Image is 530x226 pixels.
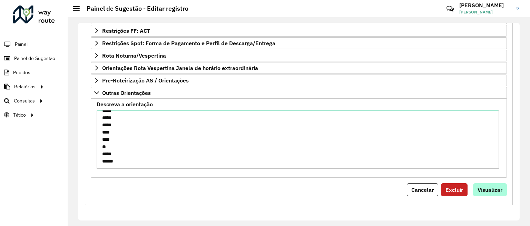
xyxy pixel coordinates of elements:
[443,1,458,16] a: Contato Rápido
[459,9,511,15] span: [PERSON_NAME]
[102,90,151,96] span: Outras Orientações
[102,53,166,58] span: Rota Noturna/Vespertina
[441,183,468,196] button: Excluir
[80,5,188,12] h2: Painel de Sugestão - Editar registro
[14,97,35,105] span: Consultas
[445,186,463,193] span: Excluir
[473,183,507,196] button: Visualizar
[478,186,502,193] span: Visualizar
[97,100,153,108] label: Descreva a orientação
[91,62,507,74] a: Orientações Rota Vespertina Janela de horário extraordinária
[13,111,26,119] span: Tático
[15,41,28,48] span: Painel
[91,87,507,99] a: Outras Orientações
[14,83,36,90] span: Relatórios
[459,2,511,9] h3: [PERSON_NAME]
[91,75,507,86] a: Pre-Roteirização AS / Orientações
[13,69,30,76] span: Pedidos
[91,37,507,49] a: Restrições Spot: Forma de Pagamento e Perfil de Descarga/Entrega
[91,50,507,61] a: Rota Noturna/Vespertina
[102,65,258,71] span: Orientações Rota Vespertina Janela de horário extraordinária
[407,183,438,196] button: Cancelar
[91,99,507,178] div: Outras Orientações
[102,28,150,33] span: Restrições FF: ACT
[411,186,434,193] span: Cancelar
[14,55,55,62] span: Painel de Sugestão
[91,25,507,37] a: Restrições FF: ACT
[102,40,275,46] span: Restrições Spot: Forma de Pagamento e Perfil de Descarga/Entrega
[102,78,189,83] span: Pre-Roteirização AS / Orientações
